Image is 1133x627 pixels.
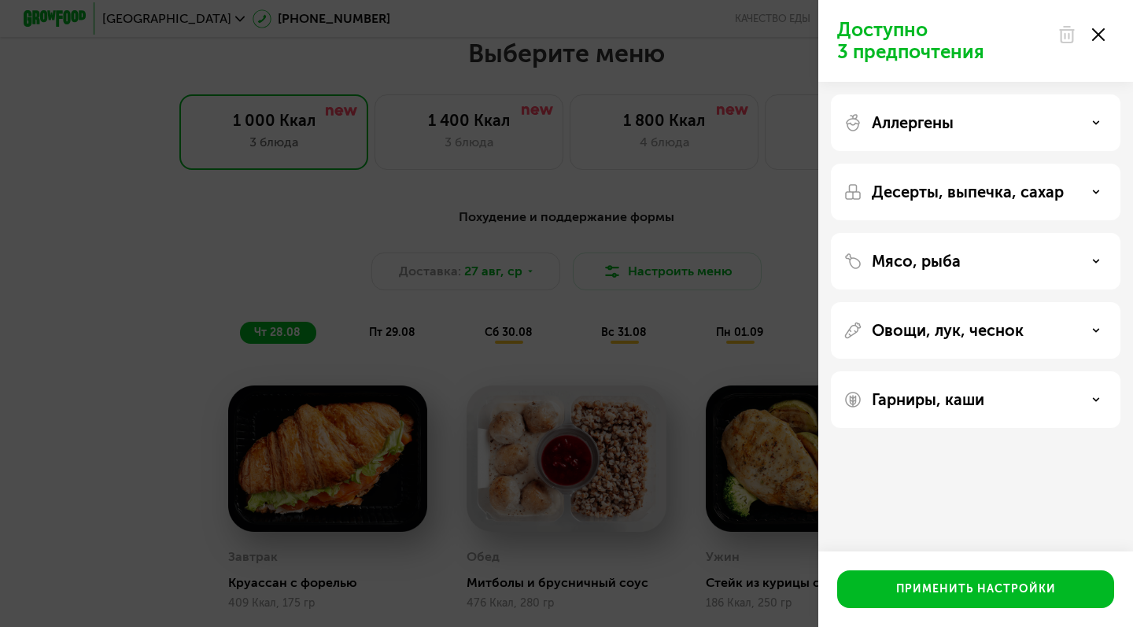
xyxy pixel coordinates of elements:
[837,19,1048,63] p: Доступно 3 предпочтения
[837,570,1114,608] button: Применить настройки
[872,321,1024,340] p: Овощи, лук, чеснок
[896,581,1056,597] div: Применить настройки
[872,390,984,409] p: Гарниры, каши
[872,252,961,271] p: Мясо, рыба
[872,183,1064,201] p: Десерты, выпечка, сахар
[872,113,954,132] p: Аллергены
